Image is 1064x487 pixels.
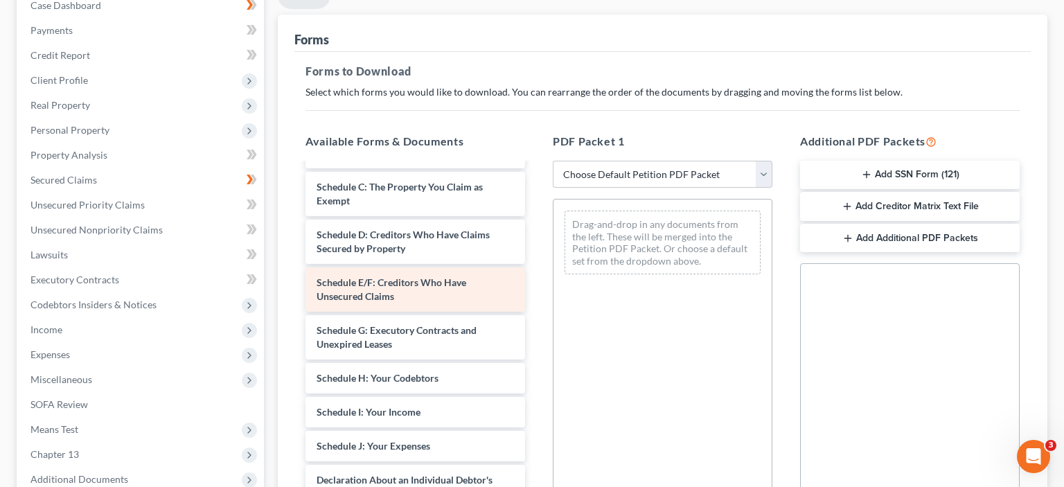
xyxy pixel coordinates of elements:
[553,133,772,150] h5: PDF Packet 1
[19,43,264,68] a: Credit Report
[30,324,62,335] span: Income
[800,133,1020,150] h5: Additional PDF Packets
[800,224,1020,253] button: Add Additional PDF Packets
[317,324,477,350] span: Schedule G: Executory Contracts and Unexpired Leases
[317,181,483,206] span: Schedule C: The Property You Claim as Exempt
[19,392,264,417] a: SOFA Review
[317,406,420,418] span: Schedule I: Your Income
[1045,440,1056,451] span: 3
[305,133,525,150] h5: Available Forms & Documents
[294,31,329,48] div: Forms
[30,199,145,211] span: Unsecured Priority Claims
[30,24,73,36] span: Payments
[565,211,761,274] div: Drag-and-drop in any documents from the left. These will be merged into the Petition PDF Packet. ...
[30,423,78,435] span: Means Test
[30,99,90,111] span: Real Property
[305,85,1020,99] p: Select which forms you would like to download. You can rearrange the order of the documents by dr...
[30,174,97,186] span: Secured Claims
[800,161,1020,190] button: Add SSN Form (121)
[30,124,109,136] span: Personal Property
[30,49,90,61] span: Credit Report
[19,218,264,242] a: Unsecured Nonpriority Claims
[19,168,264,193] a: Secured Claims
[30,299,157,310] span: Codebtors Insiders & Notices
[19,193,264,218] a: Unsecured Priority Claims
[800,192,1020,221] button: Add Creditor Matrix Text File
[30,348,70,360] span: Expenses
[19,143,264,168] a: Property Analysis
[30,74,88,86] span: Client Profile
[30,249,68,260] span: Lawsuits
[30,398,88,410] span: SOFA Review
[19,267,264,292] a: Executory Contracts
[317,440,430,452] span: Schedule J: Your Expenses
[30,448,79,460] span: Chapter 13
[30,224,163,236] span: Unsecured Nonpriority Claims
[305,63,1020,80] h5: Forms to Download
[30,149,107,161] span: Property Analysis
[317,229,490,254] span: Schedule D: Creditors Who Have Claims Secured by Property
[19,242,264,267] a: Lawsuits
[30,274,119,285] span: Executory Contracts
[30,373,92,385] span: Miscellaneous
[317,276,466,302] span: Schedule E/F: Creditors Who Have Unsecured Claims
[317,372,438,384] span: Schedule H: Your Codebtors
[1017,440,1050,473] iframe: Intercom live chat
[19,18,264,43] a: Payments
[30,473,128,485] span: Additional Documents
